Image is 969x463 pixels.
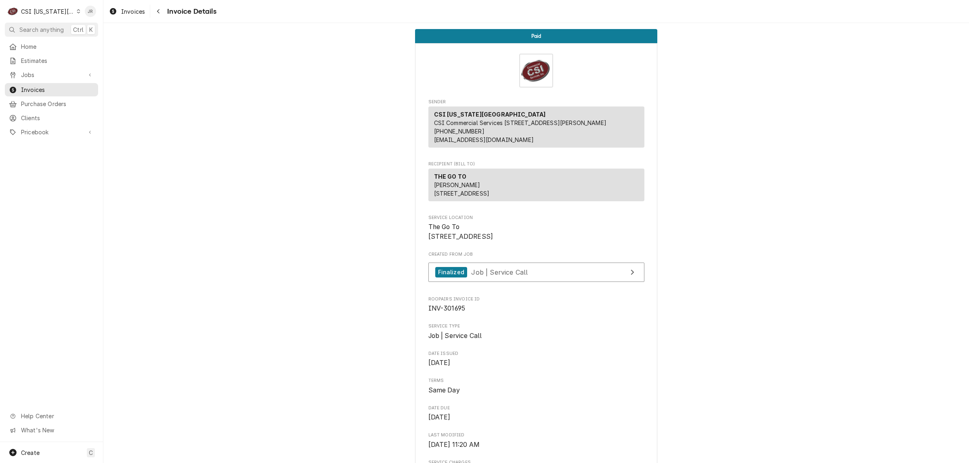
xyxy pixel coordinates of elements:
span: Invoice Details [165,6,216,17]
span: Home [21,42,94,51]
span: Recipient (Bill To) [428,161,644,167]
button: Navigate back [152,5,165,18]
span: Sender [428,99,644,105]
a: Clients [5,111,98,125]
a: Invoices [106,5,148,18]
span: [PERSON_NAME] [STREET_ADDRESS] [434,181,490,197]
span: Date Due [428,405,644,411]
a: [PHONE_NUMBER] [434,128,484,135]
span: Roopairs Invoice ID [428,296,644,302]
span: K [89,25,93,34]
span: Service Location [428,222,644,241]
span: Clients [21,114,94,122]
span: Invoices [121,7,145,16]
strong: CSI [US_STATE][GEOGRAPHIC_DATA] [434,111,546,118]
a: Go to Jobs [5,68,98,81]
span: Create [21,449,40,456]
a: Invoices [5,83,98,96]
span: Estimates [21,56,94,65]
span: Job | Service Call [471,268,528,276]
a: Go to What's New [5,423,98,437]
div: Sender [428,106,644,148]
img: Logo [519,54,553,88]
div: JR [85,6,96,17]
div: CSI Kansas City's Avatar [7,6,19,17]
div: Recipient (Bill To) [428,169,644,204]
span: Search anything [19,25,64,34]
span: Job | Service Call [428,332,482,340]
a: View Job [428,263,644,282]
span: Purchase Orders [21,100,94,108]
span: Roopairs Invoice ID [428,304,644,313]
div: C [7,6,19,17]
span: Terms [428,386,644,395]
span: The Go To [STREET_ADDRESS] [428,223,493,240]
span: Date Due [428,413,644,422]
span: Help Center [21,412,93,420]
div: CSI [US_STATE][GEOGRAPHIC_DATA] [21,7,74,16]
span: Service Type [428,323,644,330]
span: Invoices [21,86,94,94]
span: [DATE] 11:20 AM [428,441,480,448]
a: Purchase Orders [5,97,98,111]
div: Status [415,29,657,43]
span: What's New [21,426,93,434]
span: CSI Commercial Services [STREET_ADDRESS][PERSON_NAME] [434,119,606,126]
div: Recipient (Bill To) [428,169,644,201]
span: Ctrl [73,25,84,34]
div: Sender [428,106,644,151]
div: Created From Job [428,251,644,286]
div: Finalized [435,267,467,278]
div: Invoice Sender [428,99,644,151]
div: Date Issued [428,350,644,368]
a: Go to Pricebook [5,125,98,139]
div: Service Location [428,215,644,242]
div: Terms [428,377,644,395]
a: Go to Help Center [5,409,98,423]
span: Last Modified [428,440,644,450]
a: Estimates [5,54,98,67]
button: Search anythingCtrlK [5,23,98,37]
span: INV-301695 [428,304,466,312]
a: [EMAIL_ADDRESS][DOMAIN_NAME] [434,136,534,143]
span: Same Day [428,386,460,394]
span: Service Type [428,331,644,341]
div: Jessica Rentfro's Avatar [85,6,96,17]
span: Jobs [21,71,82,79]
span: [DATE] [428,413,451,421]
div: Last Modified [428,432,644,449]
span: C [89,448,93,457]
span: Terms [428,377,644,384]
span: [DATE] [428,359,451,367]
span: Date Issued [428,358,644,368]
span: Pricebook [21,128,82,136]
div: Service Type [428,323,644,340]
div: Roopairs Invoice ID [428,296,644,313]
span: Last Modified [428,432,644,438]
span: Paid [531,33,541,39]
span: Created From Job [428,251,644,258]
div: Date Due [428,405,644,422]
strong: THE GO TO [434,173,466,180]
div: Invoice Recipient [428,161,644,205]
span: Date Issued [428,350,644,357]
a: Home [5,40,98,53]
span: Service Location [428,215,644,221]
